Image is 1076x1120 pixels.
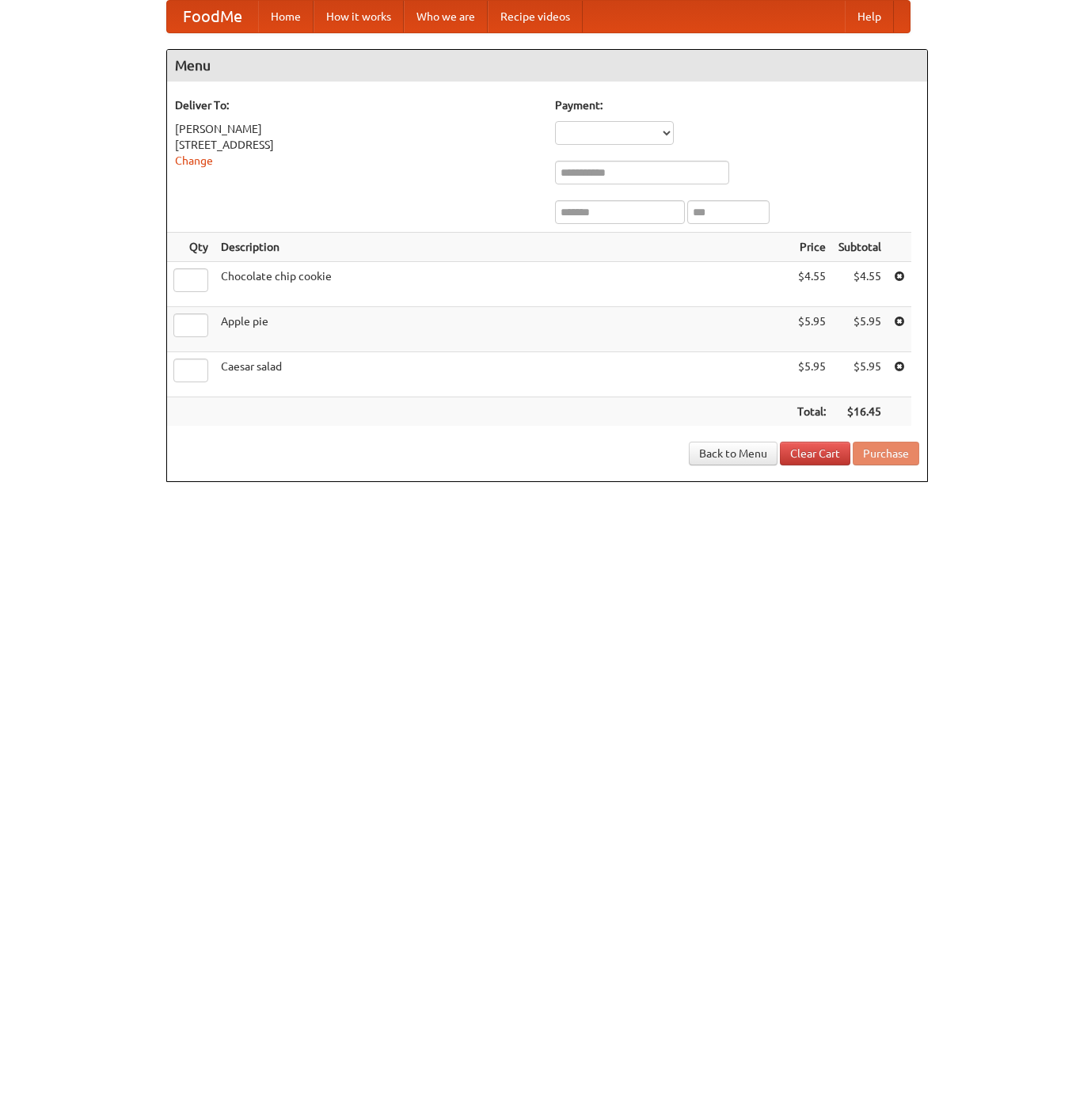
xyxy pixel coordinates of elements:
[215,352,791,397] td: Caesar salad
[175,154,213,167] a: Change
[791,352,832,397] td: $5.95
[832,262,888,307] td: $4.55
[791,233,832,262] th: Price
[853,442,919,465] button: Purchase
[832,397,888,427] th: $16.45
[215,307,791,352] td: Apple pie
[258,1,314,32] a: Home
[832,307,888,352] td: $5.95
[791,262,832,307] td: $4.55
[689,442,778,465] a: Back to Menu
[791,307,832,352] td: $5.95
[791,397,832,427] th: Total:
[780,442,850,465] a: Clear Cart
[175,121,539,137] div: [PERSON_NAME]
[167,233,215,262] th: Qty
[175,97,539,113] h5: Deliver To:
[167,50,927,82] h4: Menu
[314,1,404,32] a: How it works
[404,1,488,32] a: Who we are
[845,1,894,32] a: Help
[175,137,539,153] div: [STREET_ADDRESS]
[167,1,258,32] a: FoodMe
[555,97,919,113] h5: Payment:
[215,262,791,307] td: Chocolate chip cookie
[832,233,888,262] th: Subtotal
[488,1,583,32] a: Recipe videos
[832,352,888,397] td: $5.95
[215,233,791,262] th: Description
